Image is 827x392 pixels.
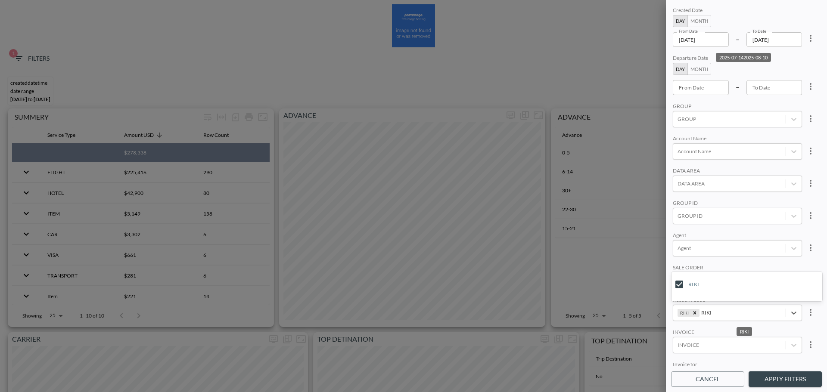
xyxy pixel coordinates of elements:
[802,30,819,47] button: more
[673,63,688,75] button: Day
[802,239,819,256] button: more
[736,34,740,44] p: –
[802,78,819,95] button: more
[673,15,688,27] button: Day
[673,232,802,240] div: Agent
[802,336,819,353] button: more
[673,103,802,111] div: GROUP
[802,110,819,127] button: more
[673,296,820,321] div: RIKI
[752,28,766,34] label: To Date
[671,371,744,387] button: Cancel
[673,135,802,143] div: Account Name
[802,175,819,192] button: more
[802,304,819,321] button: more
[746,80,802,95] input: YYYY-MM-DD
[802,207,819,224] button: more
[736,82,740,92] p: –
[673,264,802,272] div: SALE ORDER
[746,32,802,47] input: YYYY-MM-DD
[716,53,771,62] div: 2025-07-142025-08-10
[673,7,820,47] div: 2025-07-142025-08-10
[688,281,699,288] div: RIKI
[673,80,729,95] input: YYYY-MM-DD
[737,327,752,336] div: RIKI
[673,361,802,369] div: Invoice for
[673,200,802,208] div: GROUP ID
[673,55,802,63] div: Departure Date
[802,272,819,289] button: more
[673,167,802,176] div: DATA AREA
[679,28,698,34] label: From Date
[690,309,700,317] div: Remove RIKI
[673,329,802,337] div: INVOICE
[749,371,822,387] button: Apply Filters
[673,7,802,15] div: Created Date
[673,32,729,47] input: YYYY-MM-DD
[678,309,690,317] div: RIKI
[802,142,819,160] button: more
[687,15,711,27] button: Month
[687,63,711,75] button: Month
